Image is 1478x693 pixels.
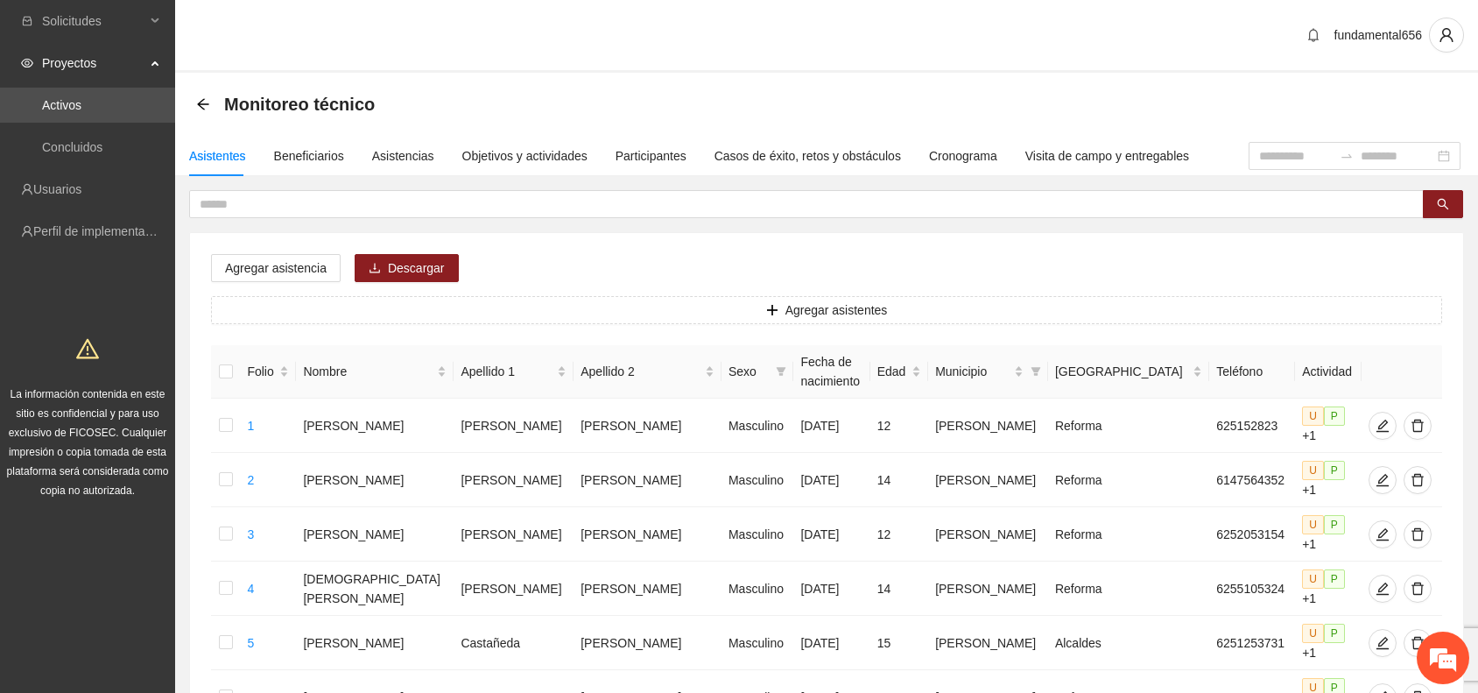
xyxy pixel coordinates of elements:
span: P [1324,461,1345,480]
th: Folio [240,345,296,399]
td: [PERSON_NAME] [296,453,454,507]
span: edit [1369,527,1396,541]
button: edit [1369,412,1397,440]
th: Apellido 1 [454,345,574,399]
span: Nombre [303,362,433,381]
a: Perfil de implementadora [33,224,170,238]
span: delete [1404,473,1431,487]
td: [PERSON_NAME] [454,507,574,562]
button: delete [1404,575,1432,603]
span: Descargar [388,258,445,278]
td: [PERSON_NAME] [928,453,1048,507]
th: Actividad [1295,345,1362,399]
span: swap-right [1340,149,1354,163]
td: 625152823 [1209,399,1295,453]
td: [PERSON_NAME] [296,399,454,453]
td: Reforma [1048,453,1209,507]
span: Folio [247,362,276,381]
td: [DATE] [793,562,869,616]
div: Casos de éxito, retos y obstáculos [714,146,901,166]
td: [DATE] [793,616,869,670]
button: search [1423,190,1463,218]
a: 5 [247,636,254,650]
td: Reforma [1048,507,1209,562]
span: plus [766,304,778,318]
td: [DATE] [793,399,869,453]
td: [PERSON_NAME] [574,453,721,507]
span: to [1340,149,1354,163]
span: edit [1369,473,1396,487]
td: 14 [870,453,928,507]
th: Edad [870,345,928,399]
span: filter [1031,366,1041,377]
th: Fecha de nacimiento [793,345,869,399]
a: Usuarios [33,182,81,196]
td: [PERSON_NAME] [574,399,721,453]
th: Teléfono [1209,345,1295,399]
span: P [1324,515,1345,534]
span: Proyectos [42,46,145,81]
span: P [1324,407,1345,426]
th: Municipio [928,345,1048,399]
td: +1 [1295,507,1362,562]
span: Monitoreo técnico [224,90,375,118]
span: Municipio [935,362,1010,381]
span: [GEOGRAPHIC_DATA] [1055,362,1189,381]
div: Participantes [616,146,686,166]
span: warning [76,337,99,360]
td: 12 [870,507,928,562]
td: Reforma [1048,562,1209,616]
span: Agregar asistentes [785,301,888,320]
span: P [1324,569,1345,589]
span: Edad [877,362,908,381]
div: Asistentes [189,146,246,166]
span: U [1302,461,1324,480]
button: delete [1404,466,1432,494]
button: edit [1369,629,1397,657]
div: Beneficiarios [274,146,344,166]
span: filter [776,366,786,377]
span: Solicitudes [42,4,145,39]
td: [PERSON_NAME] [296,507,454,562]
span: Sexo [728,362,769,381]
td: Masculino [721,507,793,562]
td: +1 [1295,399,1362,453]
span: search [1437,198,1449,212]
td: 12 [870,399,928,453]
span: filter [772,358,790,385]
td: Castañeda [454,616,574,670]
td: 15 [870,616,928,670]
td: +1 [1295,562,1362,616]
td: 6252053154 [1209,507,1295,562]
td: [PERSON_NAME] [574,562,721,616]
th: Nombre [296,345,454,399]
span: bell [1300,28,1327,42]
button: delete [1404,629,1432,657]
a: Concluidos [42,140,102,154]
button: edit [1369,520,1397,548]
a: 3 [247,527,254,541]
td: 6147564352 [1209,453,1295,507]
span: U [1302,569,1324,589]
td: [PERSON_NAME] [454,562,574,616]
td: 14 [870,562,928,616]
div: Asistencias [372,146,434,166]
button: delete [1404,520,1432,548]
span: fundamental656 [1334,28,1422,42]
td: Masculino [721,562,793,616]
td: Masculino [721,616,793,670]
td: Masculino [721,399,793,453]
th: Apellido 2 [574,345,721,399]
td: [PERSON_NAME] [928,399,1048,453]
td: [PERSON_NAME] [454,453,574,507]
td: [PERSON_NAME] [574,507,721,562]
span: eye [21,57,33,69]
td: [PERSON_NAME] [928,562,1048,616]
td: [PERSON_NAME] [574,616,721,670]
span: edit [1369,636,1396,650]
span: U [1302,515,1324,534]
span: user [1430,27,1463,43]
td: [PERSON_NAME] [928,616,1048,670]
button: downloadDescargar [355,254,459,282]
th: Colonia [1048,345,1209,399]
